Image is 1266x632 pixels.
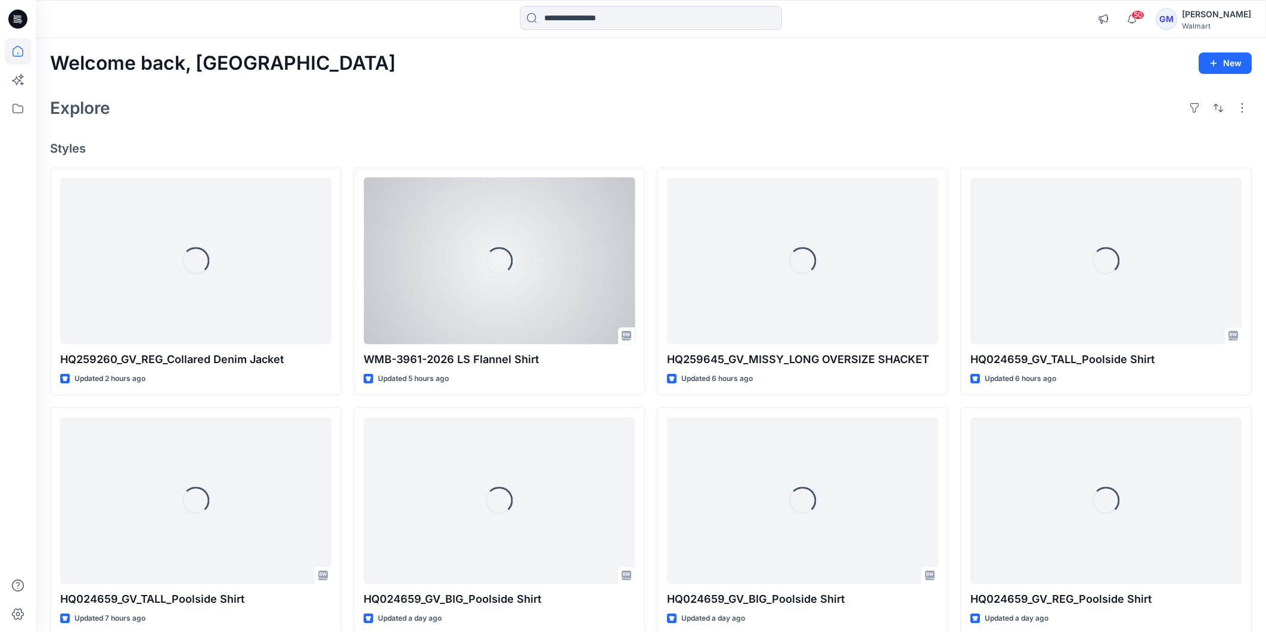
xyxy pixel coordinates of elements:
div: [PERSON_NAME] [1182,7,1251,21]
p: Updated a day ago [985,612,1048,625]
h2: Welcome back, [GEOGRAPHIC_DATA] [50,52,396,75]
p: Updated a day ago [681,612,745,625]
p: HQ259260_GV_REG_Collared Denim Jacket [60,351,331,368]
div: GM [1156,8,1177,30]
h4: Styles [50,141,1252,156]
p: Updated 7 hours ago [75,612,145,625]
p: Updated 5 hours ago [378,373,449,385]
p: HQ024659_GV_BIG_Poolside Shirt [667,591,938,608]
p: Updated 2 hours ago [75,373,145,385]
h2: Explore [50,98,110,117]
p: HQ024659_GV_REG_Poolside Shirt [970,591,1242,608]
p: WMB-3961-2026 LS Flannel Shirt [364,351,635,368]
p: Updated 6 hours ago [985,373,1056,385]
span: 50 [1131,10,1144,20]
button: New [1199,52,1252,74]
p: HQ259645_GV_MISSY_LONG OVERSIZE SHACKET [667,351,938,368]
p: Updated a day ago [378,612,442,625]
p: HQ024659_GV_BIG_Poolside Shirt [364,591,635,608]
p: Updated 6 hours ago [681,373,753,385]
p: HQ024659_GV_TALL_Poolside Shirt [60,591,331,608]
div: Walmart [1182,21,1251,30]
p: HQ024659_GV_TALL_Poolside Shirt [970,351,1242,368]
